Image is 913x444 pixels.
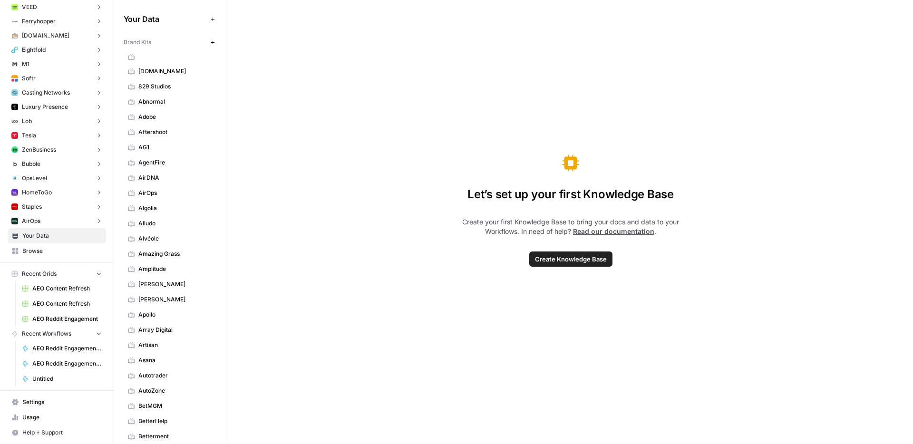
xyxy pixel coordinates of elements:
[22,103,68,111] span: Luxury Presence
[138,234,214,243] span: Alvéole
[22,160,40,168] span: Bubble
[124,292,218,307] a: [PERSON_NAME]
[11,218,18,224] img: yjux4x3lwinlft1ym4yif8lrli78
[124,338,218,353] a: Artisan
[8,100,106,114] button: Luxury Presence
[124,109,218,125] a: Adobe
[22,117,32,125] span: Lob
[535,254,607,264] span: Create Knowledge Base
[124,261,218,277] a: Amplitude
[138,371,214,380] span: Autotrader
[138,189,214,197] span: AirOps
[138,417,214,425] span: BetterHelp
[138,143,214,152] span: AG1
[8,157,106,171] button: Bubble
[18,281,106,296] a: AEO Content Refresh
[124,140,218,155] a: AG1
[22,46,46,54] span: Eightfold
[11,146,18,153] img: 05m09w22jc6cxach36uo5q7oe4kr
[124,398,218,414] a: BetMGM
[8,71,106,86] button: Softr
[124,79,218,94] a: 829 Studios
[124,125,218,140] a: Aftershoot
[124,201,218,216] a: Algolia
[22,131,36,140] span: Tesla
[138,67,214,76] span: [DOMAIN_NAME]
[32,375,102,383] span: Untitled
[11,118,18,125] img: c845c9yuzyvwi5puoqu5o4qkn2ly
[8,327,106,341] button: Recent Workflows
[124,94,218,109] a: Abnormal
[22,17,56,26] span: Ferryhopper
[124,170,218,185] a: AirDNA
[11,18,18,25] img: eexhd2qvoukt2ejwg9bmkswibbj7
[124,185,218,201] a: AirOps
[138,386,214,395] span: AutoZone
[11,175,18,182] img: u52dqj6nif9cqx3xe6s2xey3h2g0
[22,174,47,183] span: OpsLevel
[22,398,102,406] span: Settings
[124,353,218,368] a: Asana
[124,368,218,383] a: Autotrader
[124,231,218,246] a: Alvéole
[449,217,692,236] span: Create your first Knowledge Base to bring your docs and data to your Workflows. In need of help? .
[22,232,102,240] span: Your Data
[8,267,106,281] button: Recent Grids
[8,214,106,228] button: AirOps
[138,250,214,258] span: Amazing Grass
[8,128,106,143] button: Tesla
[124,155,218,170] a: AgentFire
[32,284,102,293] span: AEO Content Refresh
[22,203,42,211] span: Staples
[32,299,102,308] span: AEO Content Refresh
[8,57,106,71] button: M1
[22,31,69,40] span: [DOMAIN_NAME]
[138,432,214,441] span: Betterment
[22,217,40,225] span: AirOps
[11,47,18,53] img: u25qovtamnly6sk9lrzerh11n33j
[138,128,214,136] span: Aftershoot
[138,219,214,228] span: Alludo
[22,145,56,154] span: ZenBusiness
[11,189,18,196] img: 7dc9v8omtoqmry730cgyi9lm7ris
[138,97,214,106] span: Abnormal
[22,3,37,11] span: VEED
[124,246,218,261] a: Amazing Grass
[8,200,106,214] button: Staples
[8,185,106,200] button: HomeToGo
[124,414,218,429] a: BetterHelp
[22,188,52,197] span: HomeToGo
[124,277,218,292] a: [PERSON_NAME]
[22,60,29,68] span: M1
[11,61,18,68] img: vmpcqx2fmvdmwy1o23gvq2azfiwc
[22,74,36,83] span: Softr
[138,174,214,182] span: AirDNA
[124,383,218,398] a: AutoZone
[18,371,106,386] a: Untitled
[11,203,18,210] img: l38ge4hqsz3ncugeacxi3fkp7vky
[11,104,18,110] img: svy77gcjjdc7uhmk89vzedrvhye4
[138,402,214,410] span: BetMGM
[18,341,106,356] a: AEO Reddit Engagement - Fork
[8,143,106,157] button: ZenBusiness
[32,359,102,368] span: AEO Reddit Engagement - Fork
[18,356,106,371] a: AEO Reddit Engagement - Fork
[124,38,151,47] span: Brand Kits
[138,204,214,212] span: Algolia
[8,14,106,29] button: Ferryhopper
[11,132,18,139] img: 7ds9flyfqduh2wtqvmx690h1wasw
[11,4,18,10] img: jz86opb9spy4uaui193389rfc1lw
[18,311,106,327] a: AEO Reddit Engagement
[138,295,214,304] span: [PERSON_NAME]
[32,344,102,353] span: AEO Reddit Engagement - Fork
[8,86,106,100] button: Casting Networks
[22,329,71,338] span: Recent Workflows
[138,341,214,349] span: Artisan
[22,270,57,278] span: Recent Grids
[8,395,106,410] a: Settings
[467,187,674,202] span: Let’s set up your first Knowledge Base
[11,32,18,39] img: hh7meaiforme47590bv7wxo1t45d
[18,296,106,311] a: AEO Content Refresh
[573,227,654,235] a: Read our documentation
[138,280,214,289] span: [PERSON_NAME]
